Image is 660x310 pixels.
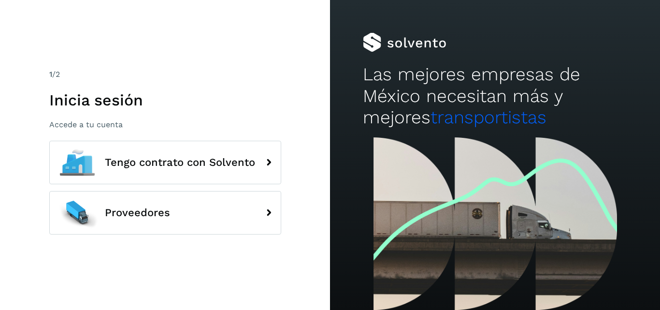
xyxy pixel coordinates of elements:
[49,70,52,79] span: 1
[49,91,281,109] h1: Inicia sesión
[49,120,281,129] p: Accede a tu cuenta
[49,191,281,235] button: Proveedores
[430,107,546,128] span: transportistas
[363,64,627,128] h2: Las mejores empresas de México necesitan más y mejores
[105,157,255,168] span: Tengo contrato con Solvento
[49,141,281,184] button: Tengo contrato con Solvento
[49,69,281,80] div: /2
[105,207,170,219] span: Proveedores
